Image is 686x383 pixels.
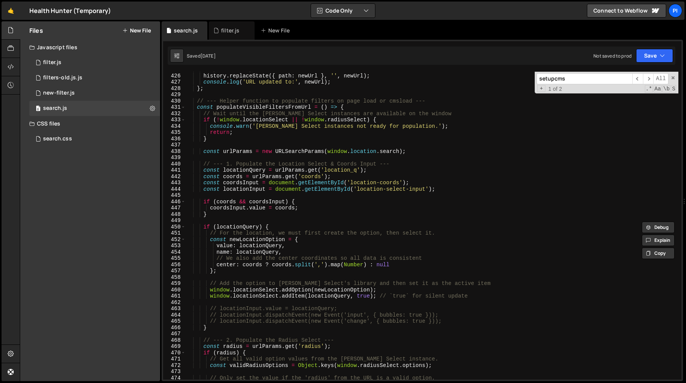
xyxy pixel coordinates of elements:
[43,105,67,112] div: search.js
[163,174,186,180] div: 442
[163,180,186,186] div: 443
[221,27,239,34] div: filter.js
[163,224,186,230] div: 450
[537,73,632,84] input: Search for
[642,235,675,246] button: Explain
[163,362,186,369] div: 472
[163,237,186,243] div: 452
[642,222,675,233] button: Debug
[43,90,75,97] div: new-filter.js
[163,154,186,161] div: 439
[662,85,670,93] span: Whole Word Search
[261,27,293,34] div: New File
[29,85,160,101] div: 16494/46184.js
[200,53,216,59] div: [DATE]
[587,4,666,18] a: Connect to Webflow
[29,55,160,70] div: 16494/44708.js
[163,167,186,174] div: 441
[29,131,160,146] div: 16494/45743.css
[20,116,160,131] div: CSS files
[163,318,186,325] div: 465
[163,136,186,142] div: 436
[163,205,186,211] div: 447
[29,101,160,116] div: 16494/45041.js
[163,104,186,111] div: 431
[163,262,186,268] div: 456
[163,369,186,375] div: 473
[163,117,186,123] div: 433
[163,268,186,274] div: 457
[163,148,186,155] div: 438
[163,199,186,205] div: 446
[36,106,40,112] span: 0
[122,27,151,34] button: New File
[645,85,653,93] span: RegExp Search
[545,86,565,92] span: 1 of 2
[163,350,186,356] div: 470
[163,85,186,92] div: 428
[163,293,186,299] div: 461
[163,142,186,148] div: 437
[311,4,375,18] button: Code Only
[163,243,186,249] div: 453
[593,53,632,59] div: Not saved to prod
[163,98,186,105] div: 430
[29,70,160,85] div: 16494/45764.js
[163,306,186,312] div: 463
[163,287,186,293] div: 460
[163,217,186,224] div: 449
[668,4,682,18] a: Pi
[163,111,186,117] div: 432
[43,74,82,81] div: filters-old.js.js
[163,79,186,85] div: 427
[537,85,545,92] span: Toggle Replace mode
[43,59,61,66] div: filter.js
[632,73,643,84] span: ​
[163,161,186,167] div: 440
[643,73,654,84] span: ​
[43,135,72,142] div: search.css
[163,73,186,79] div: 426
[163,186,186,193] div: 444
[163,211,186,218] div: 448
[163,356,186,362] div: 471
[163,249,186,256] div: 454
[163,192,186,199] div: 445
[163,343,186,350] div: 469
[163,129,186,136] div: 435
[187,53,216,59] div: Saved
[163,337,186,344] div: 468
[163,280,186,287] div: 459
[653,73,668,84] span: Alt-Enter
[163,312,186,319] div: 464
[636,49,673,63] button: Save
[174,27,198,34] div: search.js
[654,85,662,93] span: CaseSensitive Search
[29,26,43,35] h2: Files
[163,325,186,331] div: 466
[163,123,186,130] div: 434
[29,6,111,15] div: Health Hunter (Temporary)
[163,255,186,262] div: 455
[163,230,186,237] div: 451
[642,248,675,259] button: Copy
[163,375,186,381] div: 474
[163,274,186,281] div: 458
[20,40,160,55] div: Javascript files
[163,299,186,306] div: 462
[163,331,186,337] div: 467
[163,92,186,98] div: 429
[2,2,20,20] a: 🤙
[671,85,676,93] span: Search In Selection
